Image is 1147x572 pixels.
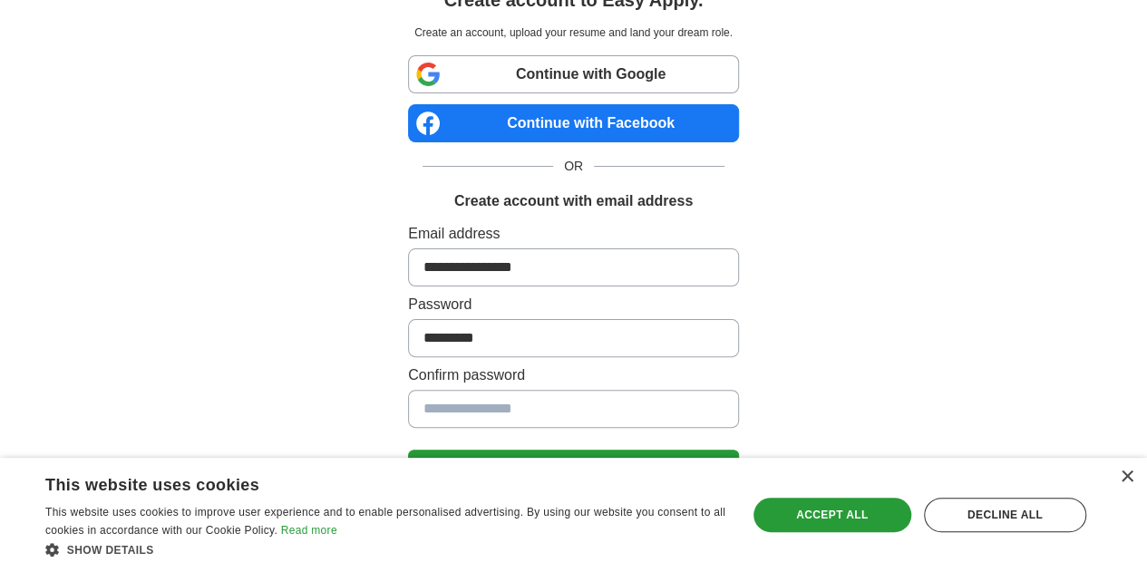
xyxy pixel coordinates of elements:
span: OR [553,157,594,176]
div: Show details [45,540,726,558]
label: Confirm password [408,364,739,386]
span: Show details [67,544,154,557]
div: Close [1120,470,1133,484]
div: This website uses cookies [45,469,681,496]
a: Continue with Facebook [408,104,739,142]
p: Create an account, upload your resume and land your dream role. [412,24,735,41]
div: Decline all [924,498,1086,532]
span: This website uses cookies to improve user experience and to enable personalised advertising. By u... [45,506,725,537]
label: Password [408,294,739,315]
h1: Create account with email address [454,190,693,212]
a: Continue with Google [408,55,739,93]
div: Accept all [753,498,911,532]
button: Create Account [408,450,739,488]
label: Email address [408,223,739,245]
a: Read more, opens a new window [281,524,337,537]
